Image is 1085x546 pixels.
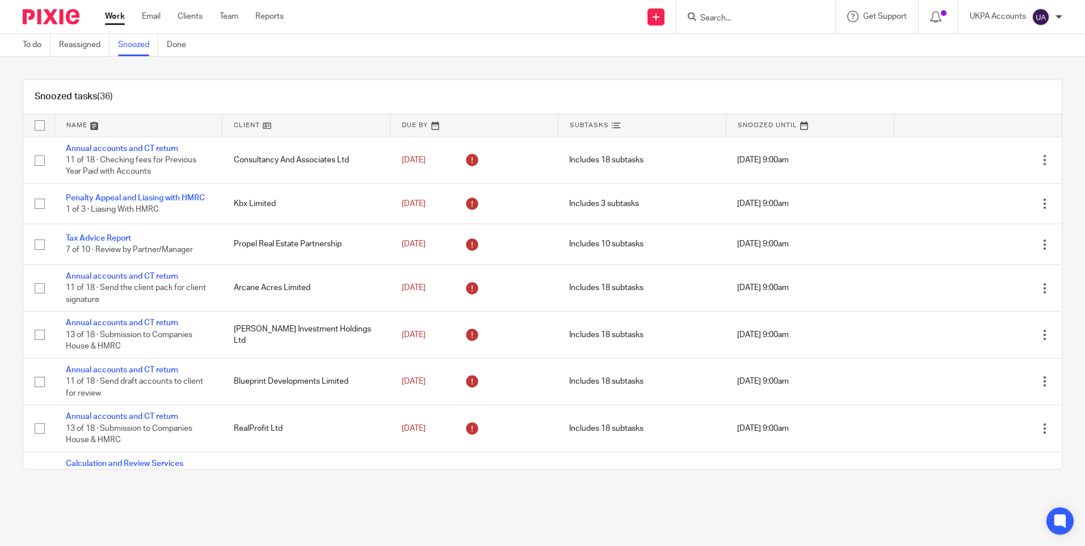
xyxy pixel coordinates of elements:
span: [DATE] 9:00am [737,377,789,385]
a: Annual accounts and CT return [66,366,178,374]
a: Penalty Appeal and Liasing with HMRC [66,194,205,202]
span: 13 of 18 · Submission to Companies House & HMRC [66,331,192,351]
span: [DATE] 9:00am [737,200,789,208]
img: Pixie [23,9,79,24]
a: Annual accounts and CT return [66,145,178,153]
a: Tax Advice Report [66,234,131,242]
a: Annual accounts and CT return [66,413,178,421]
span: 11 of 18 · Checking fees for Previous Year Paid with Accounts [66,156,196,176]
span: [DATE] 9:00am [737,241,789,249]
span: Includes 18 subtasks [569,425,644,432]
input: Search [699,14,801,24]
a: Reassigned [59,34,110,56]
td: RealProfit Ltd [222,405,390,452]
td: [PERSON_NAME] [222,452,390,498]
span: Subtasks [570,122,609,128]
span: 13 of 18 · Submission to Companies House & HMRC [66,425,192,444]
td: Consultancy And Associates Ltd [222,137,390,183]
span: 11 of 18 · Send draft accounts to client for review [66,377,203,397]
span: Get Support [863,12,907,20]
td: Propel Real Estate Partnership [222,224,390,264]
span: [DATE] [402,284,426,292]
a: Done [167,34,195,56]
a: Clients [178,11,203,22]
span: [DATE] 9:00am [737,331,789,339]
h1: Snoozed tasks [35,91,113,103]
span: Includes 18 subtasks [569,331,644,339]
span: [DATE] 9:00am [737,284,789,292]
span: 7 of 10 · Review by Partner/Manager [66,246,193,254]
span: Includes 18 subtasks [569,284,644,292]
td: Arcane Acres Limited [222,264,390,311]
span: [DATE] 9:00am [737,425,789,432]
span: [DATE] [402,156,426,164]
span: Includes 10 subtasks [569,241,644,249]
a: Annual accounts and CT return [66,319,178,327]
a: Snoozed [118,34,158,56]
td: Kbx Limited [222,183,390,224]
span: [DATE] [402,200,426,208]
span: [DATE] [402,377,426,385]
span: Includes 18 subtasks [569,156,644,164]
span: [DATE] [402,331,426,339]
span: [DATE] [402,240,426,248]
a: Annual accounts and CT return [66,272,178,280]
a: Email [142,11,161,22]
span: 11 of 18 · Send the client pack for client signature [66,284,206,304]
p: UKPA Accounts [970,11,1026,22]
span: 1 of 3 · Liasing With HMRC [66,205,159,213]
a: Reports [255,11,284,22]
td: Blueprint Developments Limited [222,358,390,405]
a: Work [105,11,125,22]
span: Includes 18 subtasks [569,377,644,385]
td: [PERSON_NAME] Investment Holdings Ltd [222,312,390,358]
a: Team [220,11,238,22]
span: [DATE] 9:00am [737,156,789,164]
a: Calculation and Review Services [66,460,183,468]
span: (36) [97,92,113,101]
span: Includes 3 subtasks [569,200,639,208]
a: To do [23,34,51,56]
span: [DATE] [402,425,426,432]
img: svg%3E [1032,8,1050,26]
